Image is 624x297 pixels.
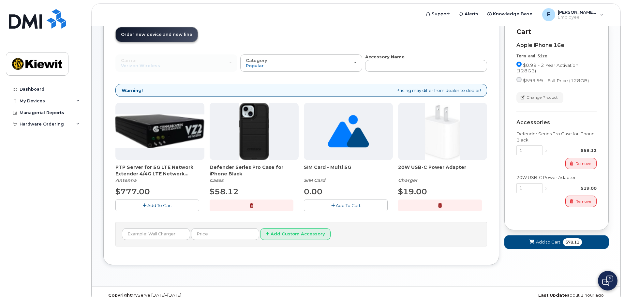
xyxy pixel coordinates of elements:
div: Pricing may differ from dealer to dealer! [115,84,487,97]
span: $599.99 - Full Price (128GB) [523,78,589,83]
span: Remove [575,199,591,204]
span: Add To Cart [147,203,172,208]
span: Add To Cart [336,203,361,208]
span: 0.00 [304,187,322,196]
input: $0.99 - 2 Year Activation (128GB) [516,62,522,67]
img: no_image_found-2caef05468ed5679b831cfe6fc140e25e0c280774317ffc20a367ab7fd17291e.png [328,103,369,160]
span: [PERSON_NAME].[PERSON_NAME] [558,9,597,15]
a: Knowledge Base [483,7,537,21]
span: $777.00 [115,187,150,196]
span: Defender Series Pro Case for iPhone Black [210,164,299,177]
em: Antenna [115,177,137,183]
button: Add To Cart [115,200,199,211]
input: Example: Wall Charger [122,228,190,240]
span: $19.00 [398,187,427,196]
div: x [542,185,550,191]
div: Accessories [516,120,597,126]
div: 20W USB-C Power Adapter [398,164,487,184]
button: Category Popular [240,54,362,71]
span: $0.99 - 2 Year Activation (128GB) [516,63,578,73]
div: Term and Size [516,53,597,59]
input: $599.99 - Full Price (128GB) [516,77,522,82]
span: $78.11 [563,238,582,246]
span: PTP Server for 5G LTE Network Extender 4/4G LTE Network Extender 3 [115,164,204,177]
div: Eli.Irsik [538,8,608,21]
span: Add to Cart [536,239,560,245]
em: Cases [210,177,223,183]
a: Support [422,7,454,21]
button: Add to Cart $78.11 [504,235,609,249]
span: Employee [558,15,597,20]
div: Defender Series Pro Case for iPhone Black [516,131,597,143]
strong: Accessory Name [365,54,405,59]
input: Price [191,228,259,240]
p: Cart [516,27,597,37]
span: Knowledge Base [493,11,532,17]
span: Change Product [527,95,558,100]
button: Add To Cart [304,200,388,211]
div: 20W USB-C Power Adapter [516,174,597,181]
span: Support [432,11,450,17]
img: apple20w.jpg [425,103,460,160]
em: SIM Card [304,177,325,183]
div: SIM Card - Multi 5G [304,164,393,184]
img: defenderiphone14.png [239,103,270,160]
button: Remove [565,196,597,207]
span: Order new device and new line [121,32,192,37]
div: Apple iPhone 16e [516,42,597,48]
img: Open chat [602,275,613,286]
div: $19.00 [550,185,597,191]
img: Casa_Sysem.png [115,114,204,148]
button: Add Custom Accessory [260,228,331,240]
span: 20W USB-C Power Adapter [398,164,487,177]
button: Remove [565,158,597,169]
span: Category [246,58,267,63]
span: Alerts [465,11,478,17]
div: PTP Server for 5G LTE Network Extender 4/4G LTE Network Extender 3 [115,164,204,184]
div: x [542,147,550,154]
div: $58.12 [550,147,597,154]
button: Change Product [516,92,563,103]
strong: Warning! [122,87,143,94]
a: Alerts [454,7,483,21]
span: Popular [246,63,264,68]
em: Charger [398,177,418,183]
span: E [547,11,550,19]
span: SIM Card - Multi 5G [304,164,393,177]
span: Remove [575,161,591,167]
span: $58.12 [210,187,239,196]
div: Defender Series Pro Case for iPhone Black [210,164,299,184]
